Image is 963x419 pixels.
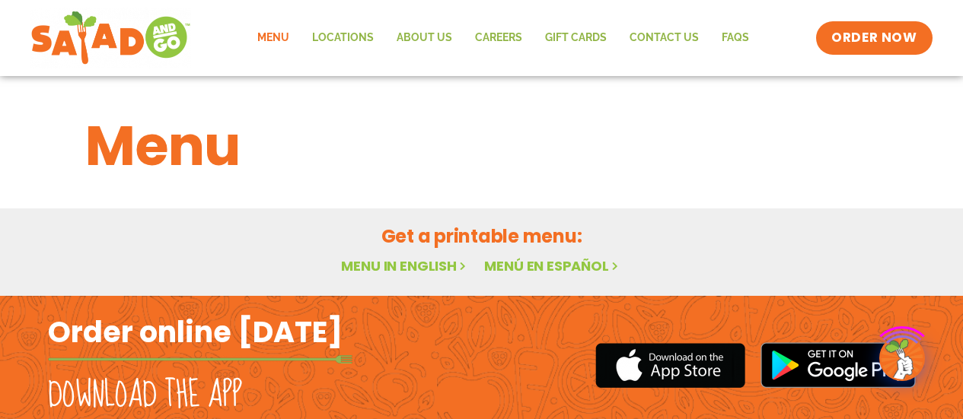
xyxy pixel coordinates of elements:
a: About Us [385,21,464,56]
h2: Order online [DATE] [48,313,343,351]
img: appstore [595,341,745,390]
a: Careers [464,21,534,56]
h1: Menu [85,105,878,187]
span: ORDER NOW [831,29,917,47]
h2: Get a printable menu: [85,223,878,249]
a: Menu in English [341,256,469,275]
nav: Menu [246,21,761,56]
img: new-SAG-logo-768×292 [30,8,191,68]
a: Locations [301,21,385,56]
img: google_play [761,342,916,388]
a: GIFT CARDS [534,21,618,56]
a: ORDER NOW [816,21,932,55]
h2: Download the app [48,374,242,417]
a: Menu [246,21,301,56]
img: fork [48,355,352,363]
a: FAQs [710,21,761,56]
a: Menú en español [484,256,621,275]
a: Contact Us [618,21,710,56]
